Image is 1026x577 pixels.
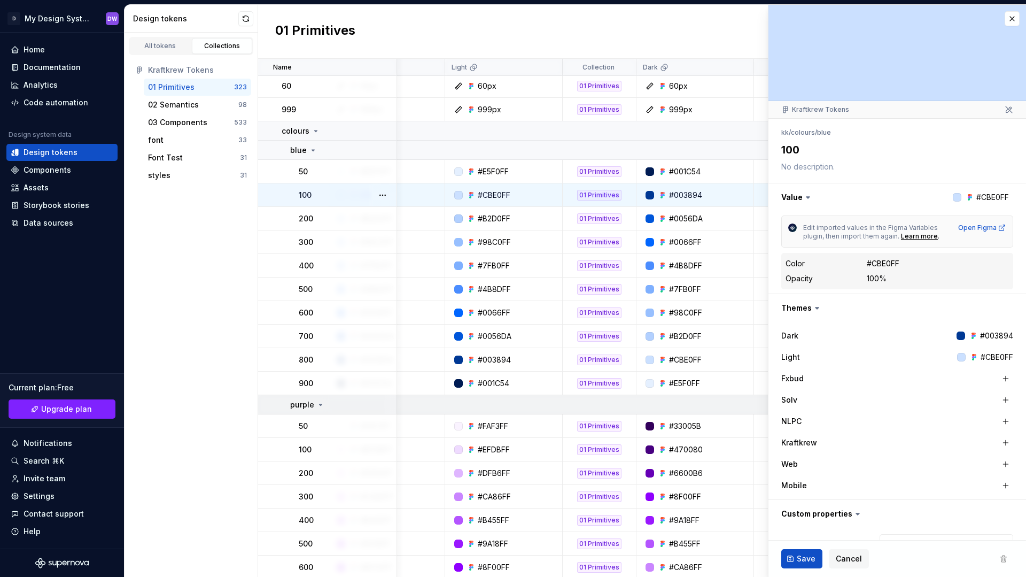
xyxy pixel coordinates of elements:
div: #CBE0FF [478,190,510,201]
a: Supernova Logo [35,558,89,568]
div: #B2D0FF [478,213,510,224]
div: Design system data [9,130,72,139]
div: Current plan : Free [9,382,115,393]
div: Notifications [24,438,72,449]
div: #0066FF [478,307,510,318]
button: Contact support [6,505,118,522]
div: #B455FF [669,538,701,549]
button: Notifications [6,435,118,452]
div: #E5F0FF [478,166,509,177]
div: 533 [234,118,247,127]
li: colours [791,128,815,136]
label: Light [781,352,800,363]
div: Storybook stories [24,200,89,211]
p: Name [273,63,292,72]
p: 700 [299,331,313,342]
td: None [754,230,816,254]
td: None [754,438,816,461]
div: Settings [24,491,55,502]
p: Collection [582,63,615,72]
div: 60px [478,81,496,91]
td: None [754,301,816,325]
label: Fxbud [781,373,804,384]
div: Contact support [24,509,84,519]
div: Assets [24,182,49,193]
td: None [754,183,816,207]
div: font [148,135,164,145]
td: None [754,372,816,395]
button: 02 Semantics98 [144,96,251,113]
li: / [815,128,817,136]
div: #9A18FF [669,515,699,526]
li: kk [781,128,789,136]
div: D [7,12,20,25]
a: Open Figma [958,224,1006,232]
div: 60px [669,81,688,91]
div: #CA86FF [669,562,702,573]
a: Font Test31 [144,149,251,166]
p: 100 [299,190,312,201]
p: 200 [299,468,313,479]
div: 01 Primitives [577,307,621,318]
h2: 01 Primitives [275,22,355,41]
a: Code automation [6,94,118,111]
div: 01 Primitives [577,284,621,295]
div: Design tokens [133,13,238,24]
div: #98C0FF [669,307,702,318]
div: #DFB6FF [478,468,510,479]
div: Opacity [786,273,813,284]
div: #0066FF [669,237,702,248]
li: / [789,128,791,136]
p: 50 [299,166,308,177]
a: Home [6,41,118,58]
div: Design tokens [24,147,77,158]
div: Analytics [24,80,58,90]
div: #003894 [478,355,511,365]
div: 01 Primitives [577,562,621,573]
div: 02 Semantics [148,99,199,110]
div: 01 Primitives [577,190,621,201]
div: Code automation [24,97,88,108]
div: #E5F0FF [669,378,700,389]
p: purple [290,399,314,410]
a: Storybook stories [6,197,118,214]
p: 999 [282,104,296,115]
div: 01 Primitives [577,444,621,455]
div: Components [24,165,71,175]
td: None [754,74,816,98]
td: None [754,278,816,301]
div: #CBE0FF [669,355,702,365]
div: Invite team [24,473,65,484]
div: Learn more [901,232,938,241]
td: None [754,348,816,372]
div: #470080 [669,444,703,455]
p: 400 [299,260,314,271]
a: Analytics [6,76,118,94]
button: Save [781,549,822,568]
button: Search ⌘K [6,452,118,470]
button: 03 Components533 [144,114,251,131]
label: Solv [781,395,797,405]
div: #CBE0FF [867,258,899,269]
div: #7FB0FF [478,260,510,271]
button: DMy Design SystemDW [2,7,122,30]
td: None [754,532,816,556]
div: All tokens [134,42,187,50]
td: None [754,160,816,183]
button: font33 [144,132,251,149]
div: 01 Primitives [577,355,621,365]
div: Kraftkrew Tokens [148,65,247,75]
p: 300 [299,491,313,502]
div: 100% [867,273,887,284]
button: 01 Primitives323 [144,79,251,96]
div: #8F00FF [669,491,701,502]
span: Edit imported values in the Figma Variables plugin, then import them again. [803,224,939,240]
div: 33 [238,136,247,144]
span: Upgrade plan [41,404,92,414]
div: 999px [669,104,693,115]
div: #0056DA [478,331,511,342]
a: Upgrade plan [9,399,115,419]
div: #FAF3FF [478,421,508,432]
